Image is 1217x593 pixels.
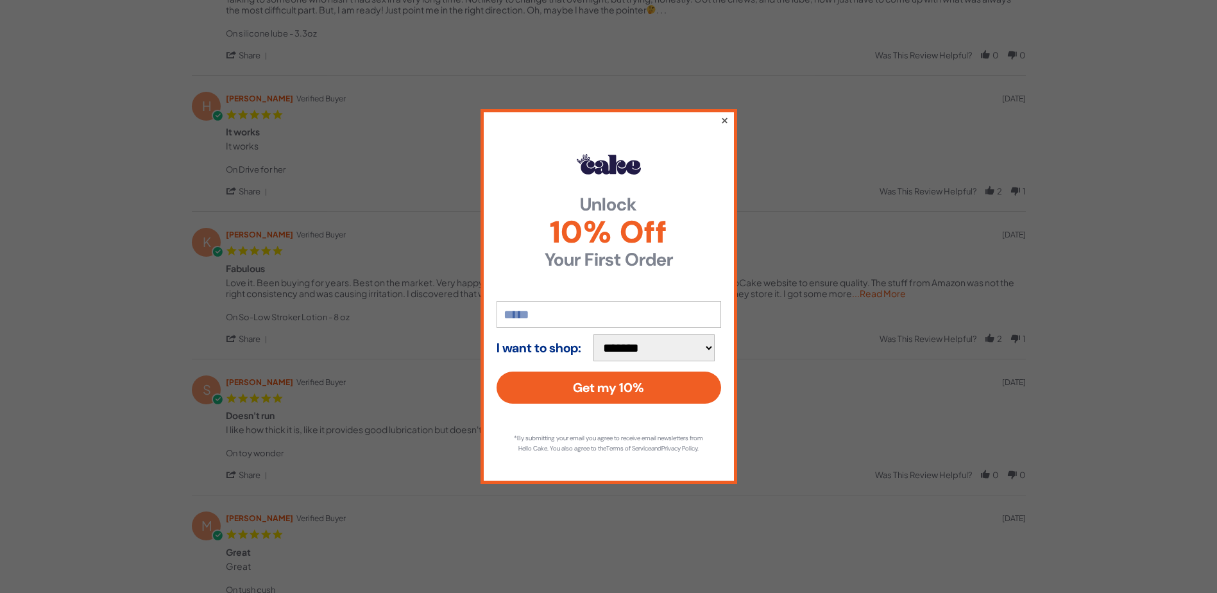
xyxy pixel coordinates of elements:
[497,217,721,248] span: 10% Off
[497,341,581,355] strong: I want to shop:
[606,444,651,452] a: Terms of Service
[497,372,721,404] button: Get my 10%
[497,196,721,214] strong: Unlock
[509,433,708,454] p: *By submitting your email you agree to receive email newsletters from Hello Cake. You also agree ...
[497,251,721,269] strong: Your First Order
[720,112,728,128] button: ×
[661,444,697,452] a: Privacy Policy
[577,154,641,175] img: Hello Cake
